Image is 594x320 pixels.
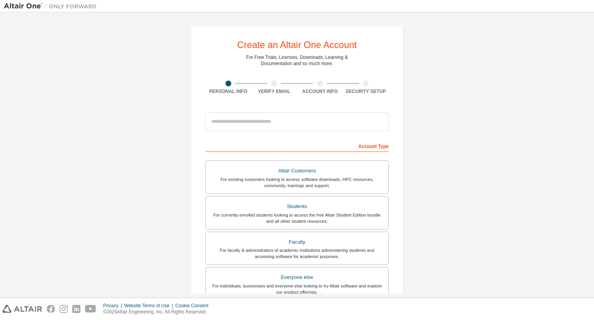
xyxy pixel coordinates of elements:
[205,139,389,152] div: Account Type
[343,88,389,95] div: Security Setup
[103,303,124,309] div: Privacy
[103,309,213,315] p: © 2025 Altair Engineering, Inc. All Rights Reserved.
[210,201,384,212] div: Students
[60,305,68,313] img: instagram.svg
[205,88,251,95] div: Personal Info
[47,305,55,313] img: facebook.svg
[85,305,96,313] img: youtube.svg
[246,54,348,67] div: For Free Trials, Licenses, Downloads, Learning & Documentation and so much more.
[72,305,80,313] img: linkedin.svg
[175,303,213,309] div: Cookie Consent
[210,283,384,295] div: For individuals, businesses and everyone else looking to try Altair software and explore our prod...
[4,2,101,10] img: Altair One
[210,272,384,283] div: Everyone else
[251,88,297,95] div: Verify Email
[210,165,384,176] div: Altair Customers
[210,212,384,224] div: For currently enrolled students looking to access the free Altair Student Edition bundle and all ...
[210,237,384,248] div: Faculty
[210,247,384,260] div: For faculty & administrators of academic institutions administering students and accessing softwa...
[124,303,175,309] div: Website Terms of Use
[2,305,42,313] img: altair_logo.svg
[237,40,357,50] div: Create an Altair One Account
[210,176,384,189] div: For existing customers looking to access software downloads, HPC resources, community, trainings ...
[297,88,343,95] div: Account Info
